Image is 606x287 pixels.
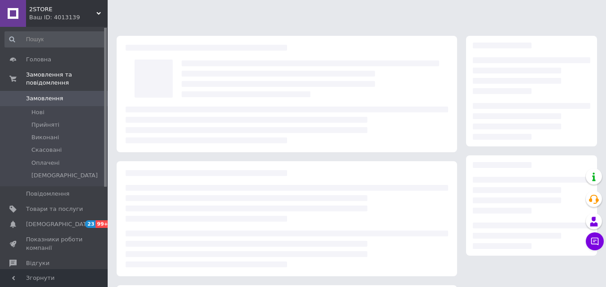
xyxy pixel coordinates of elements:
span: Повідомлення [26,190,70,198]
span: Нові [31,108,44,116]
div: Ваш ID: 4013139 [29,13,108,21]
span: 2STORE [29,5,96,13]
span: Показники роботи компанії [26,236,83,252]
span: Головна [26,56,51,64]
button: Чат з покупцем [586,232,604,250]
span: Прийняті [31,121,59,129]
span: Товари та послуги [26,205,83,213]
span: Замовлення та повідомлення [26,71,108,87]
span: Виконані [31,133,59,141]
span: [DEMOGRAPHIC_DATA] [26,220,92,228]
span: Замовлення [26,94,63,103]
span: Скасовані [31,146,62,154]
input: Пошук [4,31,106,47]
span: Оплачені [31,159,60,167]
span: [DEMOGRAPHIC_DATA] [31,171,98,180]
span: Відгуки [26,259,49,267]
span: 99+ [96,220,110,228]
span: 23 [85,220,96,228]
